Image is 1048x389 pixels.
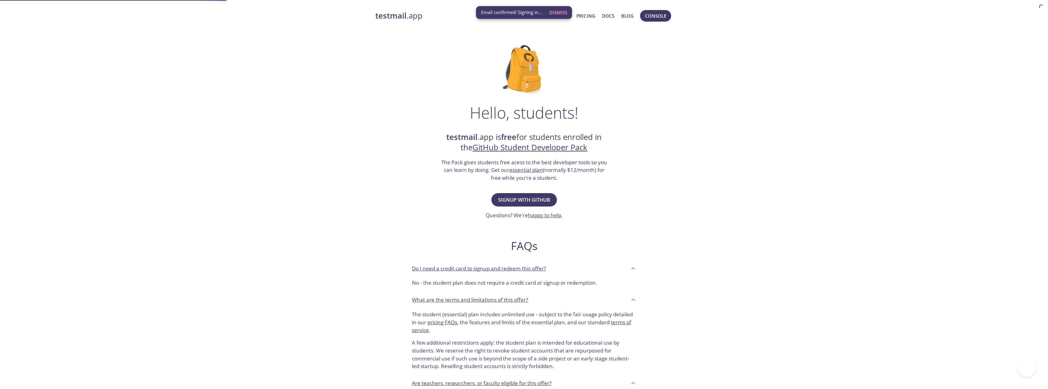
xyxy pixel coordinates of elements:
h3: Questions? We're . [486,211,563,219]
div: Do I need a credit card to signup and redeem this offer? [407,276,641,292]
a: GitHub Student Developer Pack [473,142,587,153]
a: pricing FAQs [427,319,457,326]
a: Pricing [576,12,595,20]
strong: testmail [446,132,477,142]
iframe: Help Scout Beacon - Open [1018,359,1036,377]
p: Do I need a credit card to signup and redeem this offer? [412,265,546,273]
p: A few additional restrictions apply: the student plan is intended for educational use by students... [412,334,636,370]
span: Email confirmed! Signing in... [481,9,542,16]
strong: testmail [375,10,406,21]
a: essential plan [509,166,543,173]
a: Docs [602,12,614,20]
p: Are teachers, researchers, or faculty eligible for this offer? [412,379,551,387]
a: terms of service [412,319,631,334]
h3: The Pack gives students free acess to the best developer tools so you can learn by doing. Get our... [440,158,608,182]
a: Blog [621,12,634,20]
button: Dismiss [547,7,570,18]
span: Dismiss [549,9,567,16]
h1: Hello, students! [470,103,578,122]
strong: free [501,132,516,142]
div: Do I need a credit card to signup and redeem this offer? [407,260,641,276]
img: github-student-backpack.png [503,45,545,94]
p: What are the terms and limitations of this offer? [412,296,528,304]
h2: .app is for students enrolled in the [440,132,608,153]
span: Console [645,12,666,20]
p: No - the student plan does not require a credit card at signup or redemption. [412,279,636,287]
button: Console [640,10,671,22]
button: Signup with GitHub [491,193,557,207]
a: happy to help [528,212,561,219]
p: The student (essential) plan includes unlimited use - subject to the fair usage policy detailed i... [412,311,636,334]
a: testmail.app [375,11,543,21]
span: Signup with GitHub [498,196,550,204]
div: What are the terms and limitations of this offer? [407,308,641,375]
div: What are the terms and limitations of this offer? [407,292,641,308]
h2: FAQs [407,239,641,253]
